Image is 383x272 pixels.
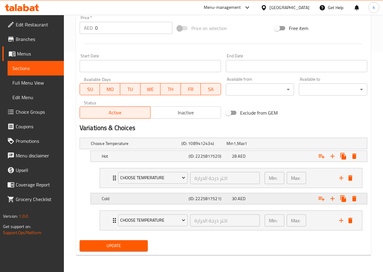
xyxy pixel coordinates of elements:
[183,85,199,94] span: FR
[191,25,227,32] span: Price on selection
[120,83,140,95] button: TU
[2,105,64,119] a: Choice Groups
[95,166,367,190] li: Expand
[226,139,233,147] span: Min
[12,94,59,101] span: Edit Menu
[16,181,59,188] span: Coverage Report
[16,21,59,28] span: Edit Restaurant
[12,79,59,86] span: Full Menu View
[2,163,64,177] a: Upsell
[19,212,28,220] span: 1.0.0
[240,109,278,116] span: Exclude from GEM
[201,83,221,95] button: SA
[338,193,349,204] button: Clone new choice
[269,174,277,182] p: Min:
[2,192,64,207] a: Grocery Checklist
[80,240,148,251] button: Update
[232,152,237,160] span: 28
[2,148,64,163] a: Menu disclaimer
[100,168,362,188] div: Expand
[238,195,245,203] span: AED
[120,217,185,224] span: Choose Temperature
[8,76,64,90] a: Full Menu View
[84,24,93,32] p: AED
[181,83,201,95] button: FR
[120,174,185,182] span: Choose Temperature
[84,242,143,250] span: Update
[118,214,188,227] button: Choose Temperature
[16,35,59,43] span: Branches
[2,32,64,46] a: Branches
[226,140,269,146] div: ,
[238,152,245,160] span: AED
[100,211,362,230] div: Expand
[349,151,360,162] button: Delete Hot
[327,151,338,162] button: Add new choice
[337,216,346,225] button: add
[16,152,59,159] span: Menu disclaimer
[102,85,118,94] span: MO
[118,172,188,184] button: Choose Temperature
[102,153,186,159] h5: Hot
[346,216,355,225] button: delete
[2,46,64,61] a: Menus
[163,85,178,94] span: TH
[233,139,236,147] span: 1
[2,177,64,192] a: Coverage Report
[16,137,59,145] span: Promotions
[150,106,221,119] button: Inactive
[338,151,349,162] button: Clone new choice
[245,139,247,147] span: 1
[189,196,229,202] h5: (ID: 2225817521)
[316,151,327,162] button: Add choice group
[3,212,18,220] span: Version:
[226,83,294,96] div: ​
[12,65,59,72] span: Sections
[17,50,59,57] span: Menus
[80,106,150,119] button: Active
[373,4,375,11] span: h
[8,90,64,105] a: Edit Menu
[80,83,100,95] button: SU
[349,193,360,204] button: Delete Cold
[346,173,355,183] button: delete
[140,83,161,95] button: WE
[143,85,158,94] span: WE
[91,193,367,204] div: Expand
[16,108,59,116] span: Choice Groups
[16,166,59,174] span: Upsell
[3,229,41,237] a: Support.OpsPlatform
[2,119,64,134] a: Coupons
[237,139,245,147] span: Max
[16,196,59,203] span: Grocery Checklist
[337,173,346,183] button: add
[153,108,219,117] span: Inactive
[8,61,64,76] a: Sections
[82,108,148,117] span: Active
[189,153,229,159] h5: (ID: 2225817520)
[80,138,367,149] div: Expand
[316,193,327,204] button: Add choice group
[2,17,64,32] a: Edit Restaurant
[100,83,120,95] button: MO
[299,83,367,96] div: ​
[203,85,219,94] span: SA
[123,85,138,94] span: TU
[91,151,367,162] div: Expand
[95,208,367,233] li: Expand
[289,25,308,32] span: Free item
[3,223,31,230] span: Get support on:
[160,83,181,95] button: TH
[181,140,224,146] h5: (ID: 1089412434)
[82,85,97,94] span: SU
[91,140,179,146] h5: Choose Temperature
[291,217,300,224] p: Max:
[291,174,300,182] p: Max:
[80,123,367,133] h2: Variations & Choices
[327,193,338,204] button: Add new choice
[102,196,186,202] h5: Cold
[269,4,309,11] div: [GEOGRAPHIC_DATA]
[204,4,241,11] div: Menu-management
[232,195,237,203] span: 30
[2,134,64,148] a: Promotions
